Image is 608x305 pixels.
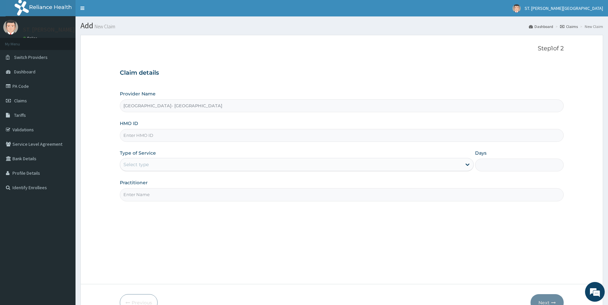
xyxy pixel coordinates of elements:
[525,5,603,11] span: ST. [PERSON_NAME][GEOGRAPHIC_DATA]
[512,4,521,13] img: User Image
[14,98,27,104] span: Claims
[80,21,603,30] h1: Add
[120,188,564,201] input: Enter Name
[93,24,115,29] small: New Claim
[120,45,564,52] p: Step 1 of 2
[120,129,564,142] input: Enter HMO ID
[560,24,578,29] a: Claims
[14,69,35,75] span: Dashboard
[120,90,156,97] label: Provider Name
[23,36,39,40] a: Online
[3,20,18,35] img: User Image
[14,112,26,118] span: Tariffs
[475,150,487,156] label: Days
[529,24,553,29] a: Dashboard
[120,179,148,186] label: Practitioner
[120,69,564,77] h3: Claim details
[123,161,149,168] div: Select type
[14,54,48,60] span: Switch Providers
[23,27,129,33] p: ST. [PERSON_NAME][GEOGRAPHIC_DATA]
[120,150,156,156] label: Type of Service
[578,24,603,29] li: New Claim
[120,120,138,127] label: HMO ID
